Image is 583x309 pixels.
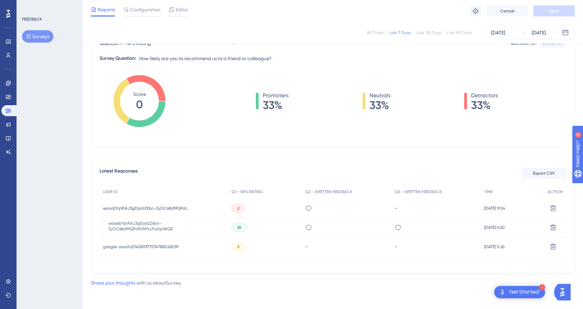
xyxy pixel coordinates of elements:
span: Export CSV [533,170,555,176]
span: waad|YqVFAJ3gDja0ZXbn-ZyOC68dMQFo1XWhty7tyIqvWQE [103,206,189,211]
span: 33% [263,100,289,111]
span: Detractors [471,91,498,100]
img: launcher-image-alternative-text [498,288,507,296]
div: Last 30 Days [416,30,441,35]
tspan: Score [133,91,146,97]
div: Get Started! [509,288,540,296]
div: [DATE] [532,29,546,37]
tspan: 0 [136,98,143,111]
div: All Times [367,30,383,35]
span: Promoters [263,91,289,100]
div: Last 90 Days [447,30,471,35]
div: Last 7 Days [389,30,411,35]
span: Q3 - WRITTEN FEEDBACK [395,189,442,195]
a: Share your thoughts [91,280,135,286]
div: [DATE] [491,29,505,37]
span: [DATE] 9:04 [484,206,505,211]
span: Neutrals [369,91,391,100]
span: How likely are you to recommend us to a friend or colleague? [139,54,272,63]
div: - [395,205,477,211]
span: 8 [237,244,240,250]
div: Open Get Started! checklist, remaining modules: 1 [494,286,545,298]
span: 33% [471,100,498,111]
span: 2 [237,206,239,211]
span: ACTION [548,189,563,195]
span: Q2 - WRITTEN FEEDBACK [305,189,352,195]
span: google-oauth2|114369377574788026039 [103,244,178,250]
div: 5 [48,3,50,9]
span: 10 [237,225,241,230]
span: [DATE] 6:20 [484,225,505,230]
span: Configuration [130,5,160,14]
div: FEEDBACK [22,16,42,22]
span: waad|YqVFAJ3gDja0ZXbn-ZyOC68dMQFo1XWhty7tyIqvWQE [108,221,184,232]
span: Cancel [500,8,514,14]
div: - [305,243,388,250]
span: Q1 - NPS RATING [231,189,263,195]
span: [DATE] 5:26 [484,244,504,250]
button: Save [533,5,575,16]
button: Cancel [487,5,528,16]
span: Save [549,8,559,14]
span: 33% [369,100,391,111]
button: Export CSV [521,168,566,179]
button: Surveys [22,30,53,43]
div: Survey Question: [100,54,136,63]
span: Need Help? [16,2,43,10]
span: Reports [98,5,115,14]
div: with us about Survey . [91,279,181,287]
div: - [395,243,477,250]
span: Editor [176,5,188,14]
div: 1 [539,284,545,290]
span: TIME [484,189,493,195]
span: Latest Responses [100,167,138,179]
span: USER ID [103,189,118,195]
iframe: UserGuiding AI Assistant Launcher [554,282,575,302]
